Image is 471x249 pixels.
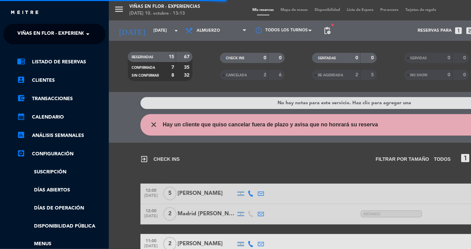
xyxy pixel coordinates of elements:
[17,186,105,194] a: Días abiertos
[17,112,25,121] i: calendar_month
[17,149,25,157] i: settings_applications
[17,76,25,84] i: account_box
[10,10,39,15] img: MEITRE
[17,94,25,102] i: account_balance_wallet
[17,131,105,140] a: assessmentANÁLISIS SEMANALES
[17,76,105,84] a: account_boxClientes
[17,222,105,230] a: Disponibilidad pública
[17,113,105,121] a: calendar_monthCalendario
[17,95,105,103] a: account_balance_walletTransacciones
[17,204,105,212] a: Días de Operación
[17,27,93,41] span: Viñas en Flor - Experiencias
[17,168,105,176] a: Suscripción
[17,58,105,66] a: chrome_reader_modeListado de Reservas
[17,57,25,65] i: chrome_reader_mode
[17,131,25,139] i: assessment
[17,240,105,248] a: Menus
[17,150,105,158] a: Configuración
